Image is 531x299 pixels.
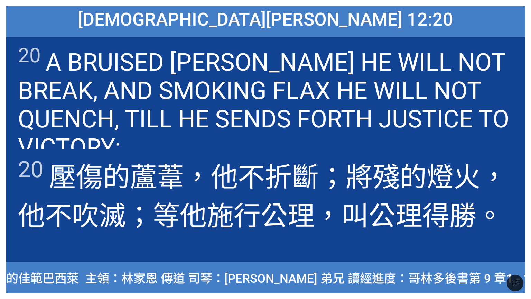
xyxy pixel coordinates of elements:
sup: 20 [18,156,44,183]
wg2920: ，叫公理得勝 [315,200,503,232]
wg4570: ；等 [126,200,503,232]
wg3756: 吹滅 [72,200,503,232]
wg2193: 他 [180,200,503,232]
wg1544: 公理 [261,200,503,232]
wg302: 施行 [207,200,503,232]
wg3534: 。 [476,200,503,232]
wg4937: 蘆葦 [18,162,507,232]
wg2563: ，他不 [18,162,507,232]
sup: 20 [18,44,41,67]
span: [DEMOGRAPHIC_DATA][PERSON_NAME] 12:20 [78,9,453,30]
span: 壓傷的 [18,155,513,233]
span: A BRUISED [PERSON_NAME] HE WILL NOT BREAK, AND SMOKING FLAX HE WILL NOT QUENCH, TILL HE SENDS FOR... [18,44,513,162]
